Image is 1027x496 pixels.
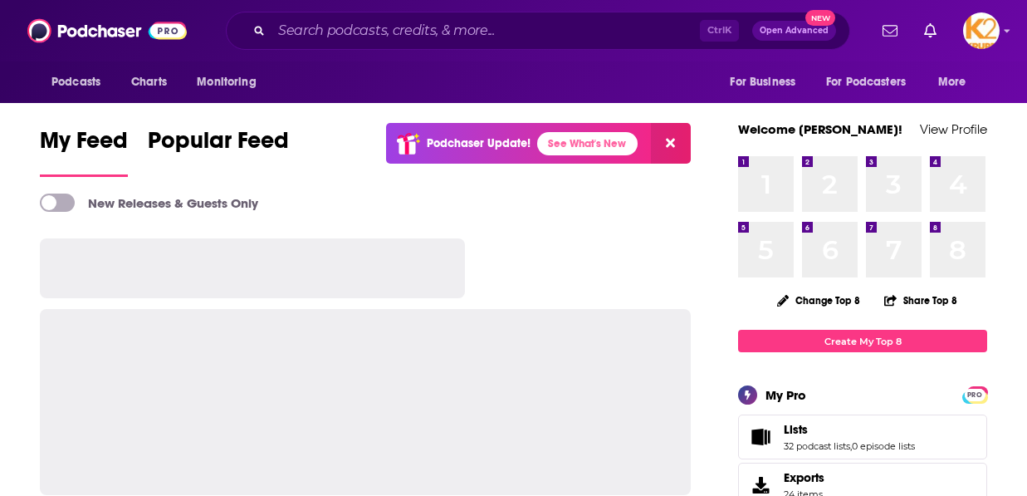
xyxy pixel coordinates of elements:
div: My Pro [765,387,806,403]
a: Welcome [PERSON_NAME]! [738,121,902,137]
button: Change Top 8 [767,290,870,311]
span: PRO [965,389,985,401]
a: Charts [120,66,177,98]
a: 32 podcast lists [784,440,850,452]
button: Open AdvancedNew [752,21,836,41]
input: Search podcasts, credits, & more... [271,17,700,44]
span: For Podcasters [826,71,906,94]
button: open menu [718,66,816,98]
button: Show profile menu [963,12,1000,49]
a: My Feed [40,126,128,177]
button: open menu [40,66,122,98]
a: New Releases & Guests Only [40,194,258,212]
span: , [850,440,852,452]
span: Open Advanced [760,27,829,35]
button: open menu [185,66,277,98]
a: Create My Top 8 [738,330,987,352]
span: New [805,10,835,26]
button: open menu [927,66,987,98]
span: Monitoring [197,71,256,94]
span: Exports [784,470,824,485]
span: More [938,71,966,94]
a: Show notifications dropdown [876,17,904,45]
a: Lists [784,422,915,437]
a: PRO [965,388,985,400]
span: Podcasts [51,71,100,94]
img: User Profile [963,12,1000,49]
a: Show notifications dropdown [917,17,943,45]
p: Podchaser Update! [427,136,531,150]
span: For Business [730,71,795,94]
a: 0 episode lists [852,440,915,452]
a: Lists [744,425,777,449]
a: See What's New [537,132,638,155]
span: My Feed [40,126,128,165]
span: Logged in as K2Krupp [963,12,1000,49]
span: Popular Feed [148,126,289,165]
span: Lists [738,415,987,459]
button: open menu [815,66,930,98]
div: Search podcasts, credits, & more... [226,12,850,50]
span: Ctrl K [700,20,739,42]
span: Charts [131,71,167,94]
img: Podchaser - Follow, Share and Rate Podcasts [27,15,187,47]
span: Lists [784,422,808,437]
a: Popular Feed [148,126,289,177]
a: View Profile [920,121,987,137]
button: Share Top 8 [883,284,958,317]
